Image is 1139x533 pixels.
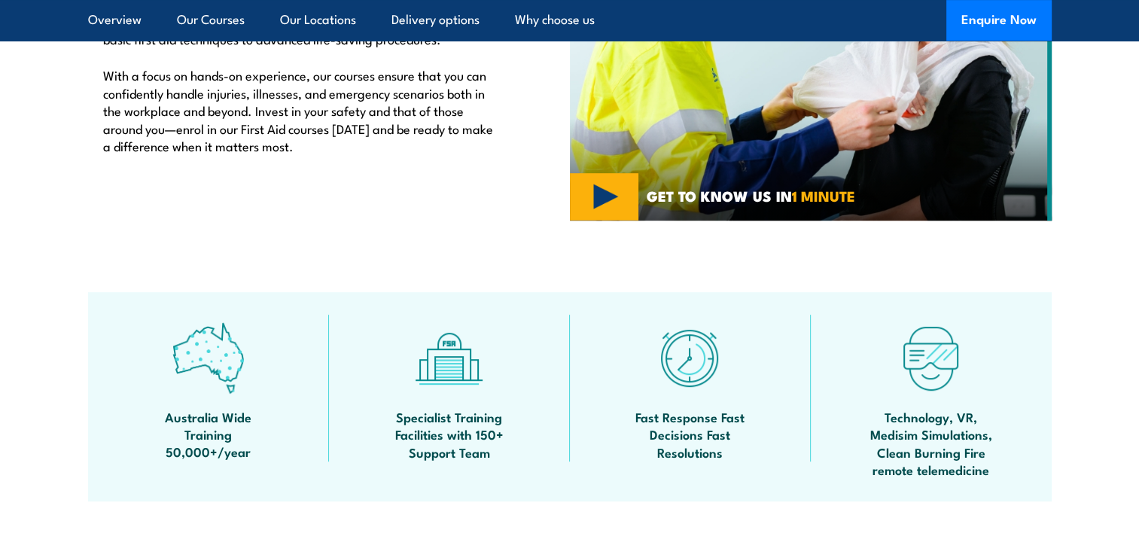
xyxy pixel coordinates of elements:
[792,184,855,206] strong: 1 MINUTE
[863,408,999,479] span: Technology, VR, Medisim Simulations, Clean Burning Fire remote telemedicine
[895,322,967,394] img: tech-icon
[413,322,485,394] img: facilities-icon
[623,408,758,461] span: Fast Response Fast Decisions Fast Resolutions
[141,408,276,461] span: Australia Wide Training 50,000+/year
[647,189,855,203] span: GET TO KNOW US IN
[103,66,501,154] p: With a focus on hands-on experience, our courses ensure that you can confidently handle injuries,...
[382,408,517,461] span: Specialist Training Facilities with 150+ Support Team
[654,322,726,394] img: fast-icon
[172,322,244,394] img: auswide-icon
